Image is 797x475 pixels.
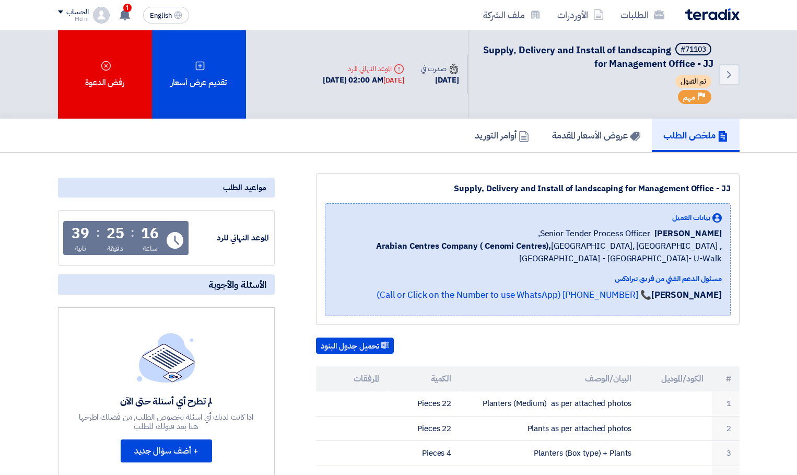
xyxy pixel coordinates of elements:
img: profile_test.png [93,7,110,24]
div: صدرت في [421,63,459,74]
h5: عروض الأسعار المقدمة [552,129,640,141]
b: Arabian Centres Company ( Cenomi Centres), [376,240,551,252]
td: 2 [712,416,740,441]
span: English [150,12,172,19]
a: 📞 [PHONE_NUMBER] (Call or Click on the Number to use WhatsApp) [377,288,651,302]
strong: [PERSON_NAME] [651,288,722,302]
th: الكمية [388,366,460,391]
span: [GEOGRAPHIC_DATA], [GEOGRAPHIC_DATA] ,[GEOGRAPHIC_DATA] - [GEOGRAPHIC_DATA]- U-Walk [334,240,722,265]
div: مسئول الدعم الفني من فريق تيرادكس [334,273,722,284]
a: الأوردرات [549,3,612,27]
h5: ملخص الطلب [663,129,728,141]
h5: Supply, Delivery and Install of landscaping for Management Office - JJ [481,43,713,70]
img: Teradix logo [685,8,740,20]
td: 22 Pieces [388,391,460,416]
td: 3 [712,441,740,466]
div: الموعد النهائي للرد [191,232,269,244]
td: Plants as per attached photos [460,416,640,441]
a: عروض الأسعار المقدمة [541,119,652,152]
button: + أضف سؤال جديد [121,439,212,462]
th: الكود/الموديل [640,366,712,391]
a: ملف الشركة [475,3,549,27]
span: مهم [683,92,695,102]
a: أوامر التوريد [463,119,541,152]
td: Planters (Medium) as per attached photos [460,391,640,416]
div: 25 [107,226,124,241]
span: 1 [123,4,132,12]
span: Supply, Delivery and Install of landscaping for Management Office - JJ [483,43,713,71]
div: دقيقة [107,243,123,254]
th: المرفقات [316,366,388,391]
span: Senior Tender Process Officer, [538,227,650,240]
span: تم القبول [675,75,711,88]
div: الموعد النهائي للرد [323,63,404,74]
img: empty_state_list.svg [137,333,195,382]
div: [DATE] 02:00 AM [323,74,404,86]
div: ثانية [75,243,87,254]
div: تقديم عرض أسعار [152,30,246,119]
div: Md ni [58,16,89,22]
div: [DATE] [383,75,404,86]
div: : [96,223,100,242]
th: # [712,366,740,391]
div: [DATE] [421,74,459,86]
h5: أوامر التوريد [475,129,529,141]
button: تحميل جدول البنود [316,338,394,354]
td: 1 [712,391,740,416]
div: الحساب [66,8,89,17]
td: Planters (Box type) + Plants [460,441,640,466]
div: 39 [72,226,89,241]
div: رفض الدعوة [58,30,152,119]
div: ساعة [143,243,158,254]
div: 16 [141,226,159,241]
div: #71103 [681,46,706,53]
div: لم تطرح أي أسئلة حتى الآن [77,395,255,407]
button: English [143,7,189,24]
a: ملخص الطلب [652,119,740,152]
td: 22 Pieces [388,416,460,441]
div: مواعيد الطلب [58,178,275,198]
div: Supply, Delivery and Install of landscaping for Management Office - JJ [325,182,731,195]
td: 4 Pieces [388,441,460,466]
span: بيانات العميل [672,212,710,223]
div: : [131,223,134,242]
span: الأسئلة والأجوبة [208,279,266,291]
span: [PERSON_NAME] [654,227,722,240]
th: البيان/الوصف [460,366,640,391]
div: اذا كانت لديك أي اسئلة بخصوص الطلب, من فضلك اطرحها هنا بعد قبولك للطلب [77,412,255,431]
a: الطلبات [612,3,673,27]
